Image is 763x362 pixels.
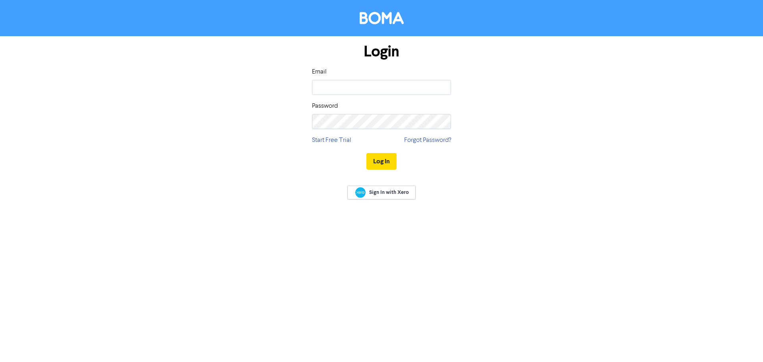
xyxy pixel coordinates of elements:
h1: Login [312,43,451,61]
a: Start Free Trial [312,136,351,145]
span: Sign In with Xero [369,189,409,196]
a: Sign In with Xero [347,186,416,199]
img: BOMA Logo [360,12,404,24]
label: Password [312,101,338,111]
button: Log In [366,153,397,170]
iframe: Chat Widget [723,324,763,362]
a: Forgot Password? [404,136,451,145]
img: Xero logo [355,187,366,198]
label: Email [312,67,327,77]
